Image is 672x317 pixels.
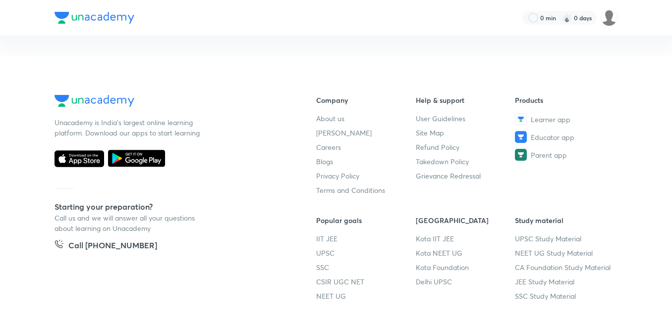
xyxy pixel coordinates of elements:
h5: Starting your preparation? [55,201,284,213]
span: Learner app [531,114,570,125]
a: User Guidelines [416,113,515,124]
img: Educator app [515,131,527,143]
a: Parent app [515,149,615,161]
a: Call [PHONE_NUMBER] [55,239,157,253]
img: streak [562,13,572,23]
h6: Help & support [416,95,515,105]
a: Learner app [515,113,615,125]
a: Privacy Policy [316,171,416,181]
a: UPSC [316,248,416,258]
p: Call us and we will answer all your questions about learning on Unacademy [55,213,203,233]
a: CA Foundation Study Material [515,262,615,272]
a: Terms and Conditions [316,185,416,195]
a: Grievance Redressal [416,171,515,181]
a: Delhi UPSC [416,276,515,287]
img: Company Logo [55,95,134,107]
p: Unacademy is India’s largest online learning platform. Download our apps to start learning [55,117,203,138]
a: UPSC Study Material [515,233,615,244]
a: Takedown Policy [416,156,515,167]
a: Refund Policy [416,142,515,152]
a: Site Map [416,128,515,138]
a: Company Logo [55,95,284,109]
img: Company Logo [55,12,134,24]
a: Educator app [515,131,615,143]
span: Parent app [531,150,567,160]
a: Kota NEET UG [416,248,515,258]
img: Parent app [515,149,527,161]
a: CSIR UGC NET [316,276,416,287]
img: Learner app [515,113,527,125]
a: Blogs [316,156,416,167]
img: shilakha [601,9,617,26]
a: Careers [316,142,416,152]
a: [PERSON_NAME] [316,128,416,138]
a: NEET UG [316,291,416,301]
h6: [GEOGRAPHIC_DATA] [416,215,515,226]
a: NEET UG Study Material [515,248,615,258]
a: SSC Study Material [515,291,615,301]
a: SSC [316,262,416,272]
a: IIT JEE [316,233,416,244]
h6: Study material [515,215,615,226]
span: Educator app [531,132,574,142]
h6: Company [316,95,416,105]
span: Careers [316,142,341,152]
a: JEE Study Material [515,276,615,287]
h5: Call [PHONE_NUMBER] [68,239,157,253]
a: Kota IIT JEE [416,233,515,244]
h6: Products [515,95,615,105]
a: About us [316,113,416,124]
a: Kota Foundation [416,262,515,272]
h6: Popular goals [316,215,416,226]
